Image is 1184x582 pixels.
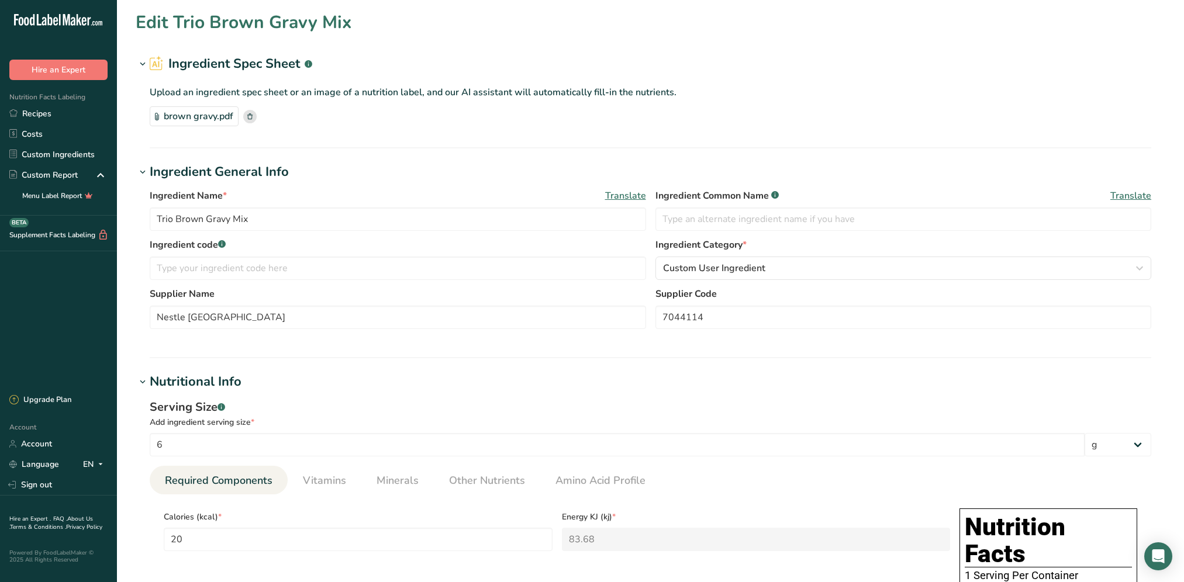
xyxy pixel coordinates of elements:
[655,306,1152,329] input: Type your supplier code here
[449,473,525,489] span: Other Nutrients
[150,189,227,203] span: Ingredient Name
[9,169,78,181] div: Custom Report
[9,454,59,474] a: Language
[150,306,646,329] input: Type your supplier name here
[663,261,765,275] span: Custom User Ingredient
[605,189,646,203] span: Translate
[655,287,1152,301] label: Supplier Code
[9,549,108,563] div: Powered By FoodLabelMaker © 2025 All Rights Reserved
[150,85,1151,99] p: Upload an ingredient spec sheet or an image of a nutrition label, and our AI assistant will autom...
[1144,542,1172,570] div: Open Intercom Messenger
[150,238,646,252] label: Ingredient code
[150,399,1151,416] div: Serving Size
[303,473,346,489] span: Vitamins
[164,511,553,523] span: Calories (kcal)
[136,9,351,36] h1: Edit Trio Brown Gravy Mix
[10,523,66,531] a: Terms & Conditions .
[9,218,29,227] div: BETA
[83,458,108,472] div: EN
[1110,189,1151,203] span: Translate
[66,523,102,531] a: Privacy Policy
[150,287,646,301] label: Supplier Name
[9,515,93,531] a: About Us .
[150,54,312,74] h2: Ingredient Spec Sheet
[165,473,272,489] span: Required Components
[150,162,289,182] div: Ingredient General Info
[965,514,1132,567] h1: Nutrition Facts
[555,473,645,489] span: Amino Acid Profile
[150,257,646,280] input: Type your ingredient code here
[377,473,419,489] span: Minerals
[150,416,1151,428] div: Add ingredient serving size
[150,372,241,392] div: Nutritional Info
[150,106,239,126] div: brown gravy.pdf
[53,515,67,523] a: FAQ .
[150,433,1085,456] input: Type your serving size here
[655,189,779,203] span: Ingredient Common Name
[150,207,646,231] input: Type your ingredient name here
[9,515,51,523] a: Hire an Expert .
[655,207,1152,231] input: Type an alternate ingredient name if you have
[9,60,108,80] button: Hire an Expert
[9,394,71,406] div: Upgrade Plan
[562,511,951,523] span: Energy KJ (kj)
[655,257,1152,280] button: Custom User Ingredient
[965,570,1132,581] div: 1 Serving Per Container
[655,238,1152,252] label: Ingredient Category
